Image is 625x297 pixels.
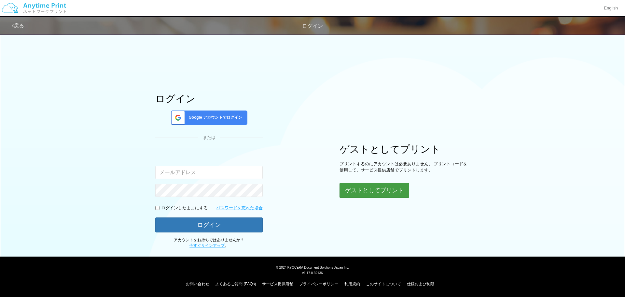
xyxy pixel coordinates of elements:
button: ゲストとしてプリント [340,183,409,198]
a: パスワードを忘れた場合 [216,205,263,211]
a: このサイトについて [366,282,401,286]
a: 仕様および制限 [407,282,434,286]
a: サービス提供店舗 [262,282,293,286]
p: ログインしたままにする [161,205,208,211]
a: 戻る [12,23,24,28]
span: 。 [189,243,229,248]
p: アカウントをお持ちではありませんか？ [155,237,263,248]
span: ログイン [302,23,323,29]
a: よくあるご質問 (FAQs) [215,282,256,286]
a: 今すぐサインアップ [189,243,225,248]
h1: ログイン [155,93,263,104]
a: 利用規約 [344,282,360,286]
a: お問い合わせ [186,282,209,286]
button: ログイン [155,217,263,232]
a: プライバシーポリシー [299,282,338,286]
input: メールアドレス [155,166,263,179]
span: © 2024 KYOCERA Document Solutions Japan Inc. [276,265,349,269]
h1: ゲストとしてプリント [340,144,470,155]
p: プリントするのにアカウントは必要ありません。 プリントコードを使用して、サービス提供店舗でプリントします。 [340,161,470,173]
span: Google アカウントでログイン [186,115,242,120]
span: v1.17.0.32136 [302,271,323,275]
div: または [155,135,263,141]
